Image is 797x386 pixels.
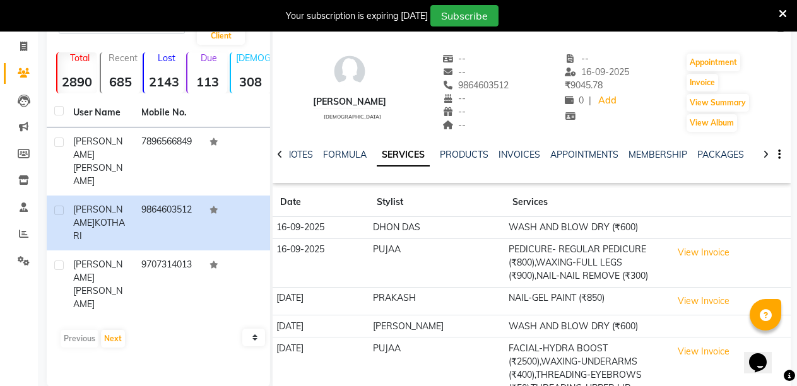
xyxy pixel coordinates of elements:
[73,259,122,283] span: [PERSON_NAME]
[442,119,466,131] span: --
[369,287,505,315] td: PRAKASH
[187,74,227,90] strong: 113
[134,250,202,319] td: 9707314013
[273,188,369,217] th: Date
[73,136,122,160] span: [PERSON_NAME]
[565,66,629,78] span: 16-09-2025
[442,106,466,117] span: --
[236,52,271,64] p: [DEMOGRAPHIC_DATA]
[505,238,668,287] td: PEDICURE- REGULAR PEDICURE (₹800),WAXING-FULL LEGS (₹900),NAIL-NAIL REMOVE (₹300)
[565,95,584,106] span: 0
[499,149,540,160] a: INVOICES
[687,74,718,91] button: Invoice
[57,74,97,90] strong: 2890
[505,188,668,217] th: Services
[231,74,271,90] strong: 308
[369,217,505,239] td: DHON DAS
[505,217,668,239] td: WASH AND BLOW DRY (₹600)
[629,149,687,160] a: MEMBERSHIP
[106,52,141,64] p: Recent
[744,336,784,373] iframe: chat widget
[190,52,227,64] p: Due
[589,94,591,107] span: |
[442,79,509,91] span: 9864603512
[73,217,125,242] span: KOTHARI
[672,243,735,262] button: View Invoice
[101,330,125,348] button: Next
[687,54,740,71] button: Appointment
[273,287,369,315] td: [DATE]
[687,94,749,112] button: View Summary
[565,79,603,91] span: 9045.78
[440,149,488,160] a: PRODUCTS
[134,127,202,196] td: 7896566849
[369,315,505,337] td: [PERSON_NAME]
[505,287,668,315] td: NAIL-GEL PAINT (₹850)
[73,285,122,310] span: [PERSON_NAME]
[369,188,505,217] th: Stylist
[377,144,430,167] a: SERVICES
[672,342,735,361] button: View Invoice
[273,238,369,287] td: 16-09-2025
[442,66,466,78] span: --
[565,53,589,64] span: --
[313,95,386,108] div: [PERSON_NAME]
[73,162,122,187] span: [PERSON_NAME]
[687,114,737,132] button: View Album
[101,74,141,90] strong: 685
[73,204,122,228] span: [PERSON_NAME]
[273,315,369,337] td: [DATE]
[331,52,369,90] img: avatar
[62,52,97,64] p: Total
[285,149,313,160] a: NOTES
[273,217,369,239] td: 16-09-2025
[565,79,570,91] span: ₹
[66,98,134,127] th: User Name
[550,149,618,160] a: APPOINTMENTS
[442,93,466,104] span: --
[442,53,466,64] span: --
[324,114,381,120] span: [DEMOGRAPHIC_DATA]
[672,291,735,311] button: View Invoice
[149,52,184,64] p: Lost
[505,315,668,337] td: WASH AND BLOW DRY (₹600)
[286,9,428,23] div: Your subscription is expiring [DATE]
[430,5,499,26] button: Subscribe
[596,92,618,110] a: Add
[323,149,367,160] a: FORMULA
[134,196,202,250] td: 9864603512
[369,238,505,287] td: PUJAA
[134,98,202,127] th: Mobile No.
[697,149,744,160] a: PACKAGES
[144,74,184,90] strong: 2143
